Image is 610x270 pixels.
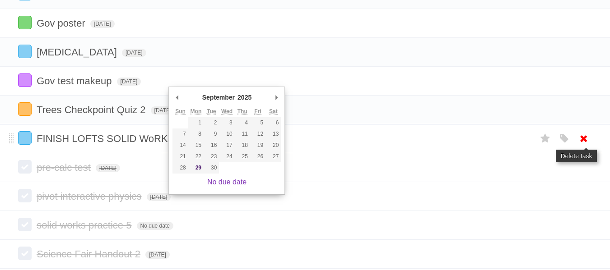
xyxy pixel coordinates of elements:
button: 8 [188,128,204,140]
button: 11 [235,128,250,140]
abbr: Friday [254,108,261,115]
span: pivot interactive physics [37,191,144,202]
button: 14 [172,140,188,151]
button: 9 [204,128,219,140]
button: 18 [235,140,250,151]
button: 26 [250,151,265,162]
span: [DATE] [145,251,170,259]
button: 30 [204,162,219,174]
span: No due date [137,222,173,230]
button: 2 [204,117,219,128]
label: Done [18,131,32,145]
button: 25 [235,151,250,162]
span: [DATE] [147,193,171,201]
abbr: Tuesday [207,108,216,115]
button: 3 [219,117,234,128]
abbr: Wednesday [221,108,233,115]
abbr: Sunday [175,108,186,115]
button: 7 [172,128,188,140]
button: 5 [250,117,265,128]
button: 10 [219,128,234,140]
span: [MEDICAL_DATA] [37,46,119,58]
div: September [201,91,236,104]
span: Gov test makeup [37,75,114,87]
a: No due date [207,178,247,186]
button: 20 [265,140,281,151]
button: 22 [188,151,204,162]
span: pre-calc test [37,162,93,173]
div: 2025 [236,91,253,104]
label: Done [18,73,32,87]
button: 13 [265,128,281,140]
span: Science Fair Handout 2 [37,248,143,260]
label: Done [18,16,32,29]
span: Trees Checkpoint Quiz 2 [37,104,148,115]
abbr: Saturday [269,108,278,115]
button: 17 [219,140,234,151]
button: 6 [265,117,281,128]
label: Done [18,189,32,202]
span: [DATE] [151,106,175,114]
span: [DATE] [117,78,141,86]
span: [DATE] [122,49,146,57]
span: [DATE] [90,20,115,28]
button: 23 [204,151,219,162]
label: Done [18,160,32,174]
button: 29 [188,162,204,174]
label: Done [18,45,32,58]
label: Star task [537,131,554,146]
span: FINISH LOFTS SOLID WoRKS [37,133,177,144]
button: Next Month [272,91,281,104]
button: 21 [172,151,188,162]
button: 4 [235,117,250,128]
span: [DATE] [96,164,120,172]
abbr: Monday [191,108,202,115]
button: 28 [172,162,188,174]
label: Done [18,247,32,260]
button: 19 [250,140,265,151]
abbr: Thursday [237,108,247,115]
button: 24 [219,151,234,162]
button: Previous Month [172,91,182,104]
label: Done [18,218,32,231]
span: solid works practice 5 [37,220,134,231]
button: 12 [250,128,265,140]
button: 15 [188,140,204,151]
button: 27 [265,151,281,162]
button: 16 [204,140,219,151]
label: Done [18,102,32,116]
span: Gov poster [37,18,88,29]
button: 1 [188,117,204,128]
